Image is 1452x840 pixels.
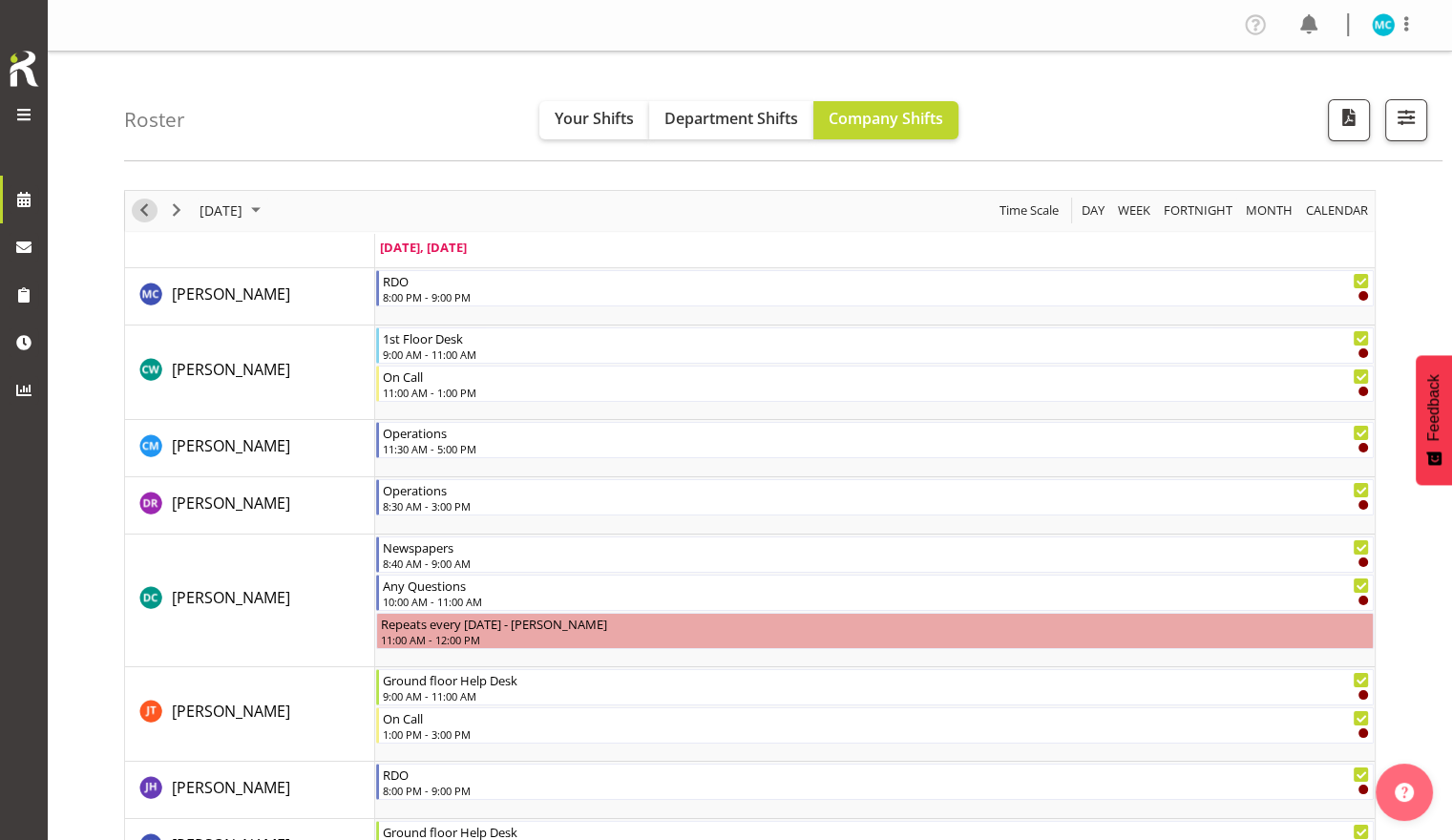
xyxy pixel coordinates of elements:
[125,420,375,477] td: Cindy Mulrooney resource
[813,101,958,139] button: Company Shifts
[383,765,1369,784] div: RDO
[376,479,1374,515] div: Debra Robinson"s event - Operations Begin From Monday, October 6, 2025 at 8:30:00 AM GMT+13:00 En...
[376,536,1374,573] div: Donald Cunningham"s event - Newspapers Begin From Monday, October 6, 2025 at 8:40:00 AM GMT+13:00...
[383,576,1369,595] div: Any Questions
[125,268,375,325] td: Aurora Catu resource
[172,777,290,798] span: [PERSON_NAME]
[381,614,1369,633] div: Repeats every [DATE] - [PERSON_NAME]
[172,358,290,381] a: [PERSON_NAME]
[539,101,649,139] button: Your Shifts
[383,289,1369,304] div: 8:00 PM - 9:00 PM
[383,367,1369,386] div: On Call
[125,325,375,420] td: Catherine Wilson resource
[376,764,1374,800] div: Jill Harpur"s event - RDO Begin From Monday, October 6, 2025 at 8:00:00 PM GMT+13:00 Ends At Mond...
[172,700,290,723] a: [PERSON_NAME]
[649,101,813,139] button: Department Shifts
[383,346,1369,362] div: 9:00 AM - 11:00 AM
[380,239,467,256] span: [DATE], [DATE]
[172,701,290,722] span: [PERSON_NAME]
[172,434,290,457] a: [PERSON_NAME]
[124,109,185,131] h4: Roster
[1080,199,1106,222] span: Day
[383,688,1369,703] div: 9:00 AM - 11:00 AM
[1304,199,1370,222] span: calendar
[172,435,290,456] span: [PERSON_NAME]
[198,199,244,222] span: [DATE]
[376,669,1374,705] div: Glen Tomlinson"s event - Ground floor Help Desk Begin From Monday, October 6, 2025 at 9:00:00 AM ...
[160,191,193,231] div: next period
[172,587,290,608] span: [PERSON_NAME]
[197,199,269,222] button: October 2025
[383,670,1369,689] div: Ground floor Help Desk
[376,270,1374,306] div: Aurora Catu"s event - RDO Begin From Monday, October 6, 2025 at 8:00:00 PM GMT+13:00 Ends At Mond...
[1385,99,1427,141] button: Filter Shifts
[383,537,1369,556] div: Newspapers
[376,707,1374,744] div: Glen Tomlinson"s event - On Call Begin From Monday, October 6, 2025 at 1:00:00 PM GMT+13:00 Ends ...
[172,776,290,799] a: [PERSON_NAME]
[1115,199,1154,222] button: Timeline Week
[997,199,1063,222] button: Time Scale
[383,385,1369,400] div: 11:00 AM - 1:00 PM
[1303,199,1372,222] button: Month
[125,477,375,535] td: Debra Robinson resource
[383,556,1369,571] div: 8:40 AM - 9:00 AM
[1425,374,1442,441] span: Feedback
[383,271,1369,290] div: RDO
[555,108,634,129] span: Your Shifts
[376,327,1374,364] div: Catherine Wilson"s event - 1st Floor Desk Begin From Monday, October 6, 2025 at 9:00:00 AM GMT+13...
[172,493,290,514] span: [PERSON_NAME]
[383,708,1369,727] div: On Call
[172,283,290,305] a: [PERSON_NAME]
[1244,199,1294,222] span: Month
[1328,99,1370,141] button: Download a PDF of the roster for the current day
[125,762,375,819] td: Jill Harpur resource
[125,667,375,762] td: Glen Tomlinson resource
[829,108,943,129] span: Company Shifts
[172,359,290,380] span: [PERSON_NAME]
[125,535,375,667] td: Donald Cunningham resource
[1162,199,1234,222] span: Fortnight
[383,594,1369,609] div: 10:00 AM - 11:00 AM
[132,199,158,222] button: Previous
[383,423,1369,442] div: Operations
[1116,199,1152,222] span: Week
[383,441,1369,456] div: 11:30 AM - 5:00 PM
[172,283,290,304] span: [PERSON_NAME]
[664,108,798,129] span: Department Shifts
[1079,199,1108,222] button: Timeline Day
[383,783,1369,798] div: 8:00 PM - 9:00 PM
[381,632,1369,647] div: 11:00 AM - 12:00 PM
[383,328,1369,347] div: 1st Floor Desk
[172,492,290,514] a: [PERSON_NAME]
[383,480,1369,499] div: Operations
[383,726,1369,742] div: 1:00 PM - 3:00 PM
[1416,355,1452,485] button: Feedback - Show survey
[376,422,1374,458] div: Cindy Mulrooney"s event - Operations Begin From Monday, October 6, 2025 at 11:30:00 AM GMT+13:00 ...
[376,575,1374,611] div: Donald Cunningham"s event - Any Questions Begin From Monday, October 6, 2025 at 10:00:00 AM GMT+1...
[376,613,1374,649] div: Donald Cunningham"s event - Repeats every monday - Donald Cunningham Begin From Monday, October 6...
[1395,783,1414,802] img: help-xxl-2.png
[383,498,1369,514] div: 8:30 AM - 3:00 PM
[5,48,43,90] img: Rosterit icon logo
[128,191,160,231] div: previous period
[172,586,290,609] a: [PERSON_NAME]
[1161,199,1236,222] button: Fortnight
[1372,13,1395,36] img: michelle-cunningham11683.jpg
[1243,199,1296,222] button: Timeline Month
[164,199,190,222] button: Next
[998,199,1061,222] span: Time Scale
[376,366,1374,402] div: Catherine Wilson"s event - On Call Begin From Monday, October 6, 2025 at 11:00:00 AM GMT+13:00 En...
[193,191,272,231] div: October 6, 2025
